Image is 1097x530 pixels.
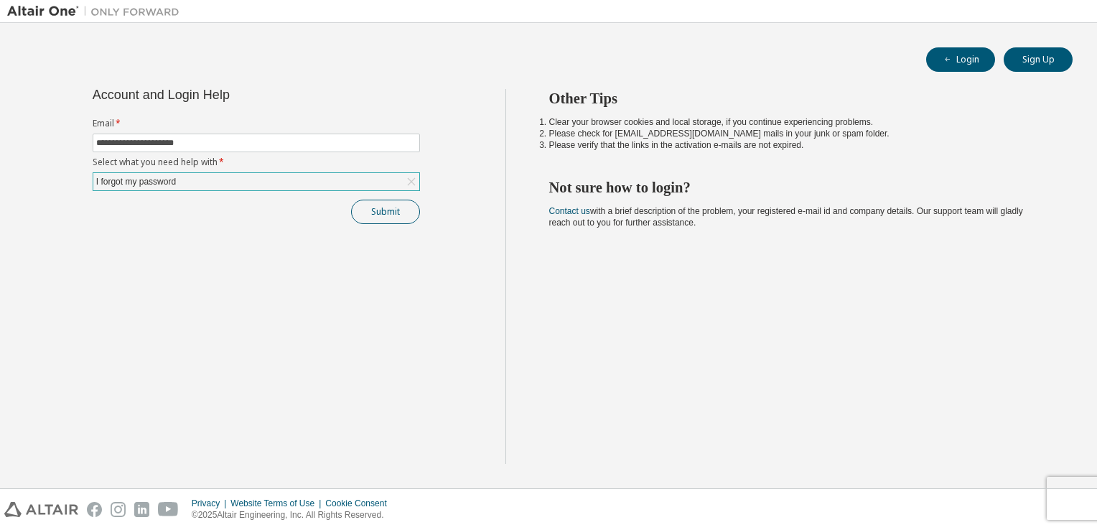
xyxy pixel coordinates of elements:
img: facebook.svg [87,502,102,517]
div: Privacy [192,498,230,509]
img: instagram.svg [111,502,126,517]
button: Submit [351,200,420,224]
label: Email [93,118,420,129]
li: Please verify that the links in the activation e-mails are not expired. [549,139,1047,151]
img: Altair One [7,4,187,19]
div: Website Terms of Use [230,498,325,509]
span: with a brief description of the problem, your registered e-mail id and company details. Our suppo... [549,206,1023,228]
button: Login [926,47,995,72]
div: I forgot my password [93,173,419,190]
li: Clear your browser cookies and local storage, if you continue experiencing problems. [549,116,1047,128]
li: Please check for [EMAIL_ADDRESS][DOMAIN_NAME] mails in your junk or spam folder. [549,128,1047,139]
div: I forgot my password [94,174,178,190]
div: Cookie Consent [325,498,395,509]
h2: Not sure how to login? [549,178,1047,197]
button: Sign Up [1004,47,1073,72]
p: © 2025 Altair Engineering, Inc. All Rights Reserved. [192,509,396,521]
h2: Other Tips [549,89,1047,108]
div: Account and Login Help [93,89,355,101]
img: linkedin.svg [134,502,149,517]
label: Select what you need help with [93,157,420,168]
img: altair_logo.svg [4,502,78,517]
img: youtube.svg [158,502,179,517]
a: Contact us [549,206,590,216]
